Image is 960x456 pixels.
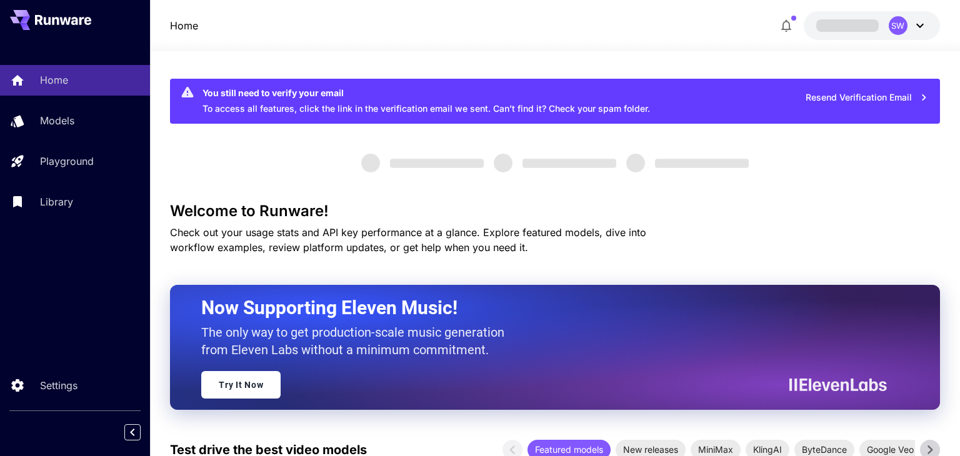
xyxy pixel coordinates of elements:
div: Collapse sidebar [134,421,150,444]
h2: Now Supporting Eleven Music! [201,296,877,320]
button: Collapse sidebar [124,424,141,440]
span: Check out your usage stats and API key performance at a glance. Explore featured models, dive int... [170,226,646,254]
p: Home [40,72,68,87]
p: Playground [40,154,94,169]
button: Resend Verification Email [799,85,935,111]
span: Google Veo [859,443,921,456]
div: You still need to verify your email [202,86,650,99]
div: SW [889,16,907,35]
p: The only way to get production-scale music generation from Eleven Labs without a minimum commitment. [201,324,514,359]
p: Models [40,113,74,128]
nav: breadcrumb [170,18,198,33]
p: Settings [40,378,77,393]
span: New releases [616,443,686,456]
span: Featured models [527,443,611,456]
h3: Welcome to Runware! [170,202,939,220]
a: Try It Now [201,371,281,399]
p: Library [40,194,73,209]
button: SW [804,11,940,40]
span: ByteDance [794,443,854,456]
div: To access all features, click the link in the verification email we sent. Can’t find it? Check yo... [202,82,650,120]
span: KlingAI [746,443,789,456]
a: Home [170,18,198,33]
span: MiniMax [691,443,741,456]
